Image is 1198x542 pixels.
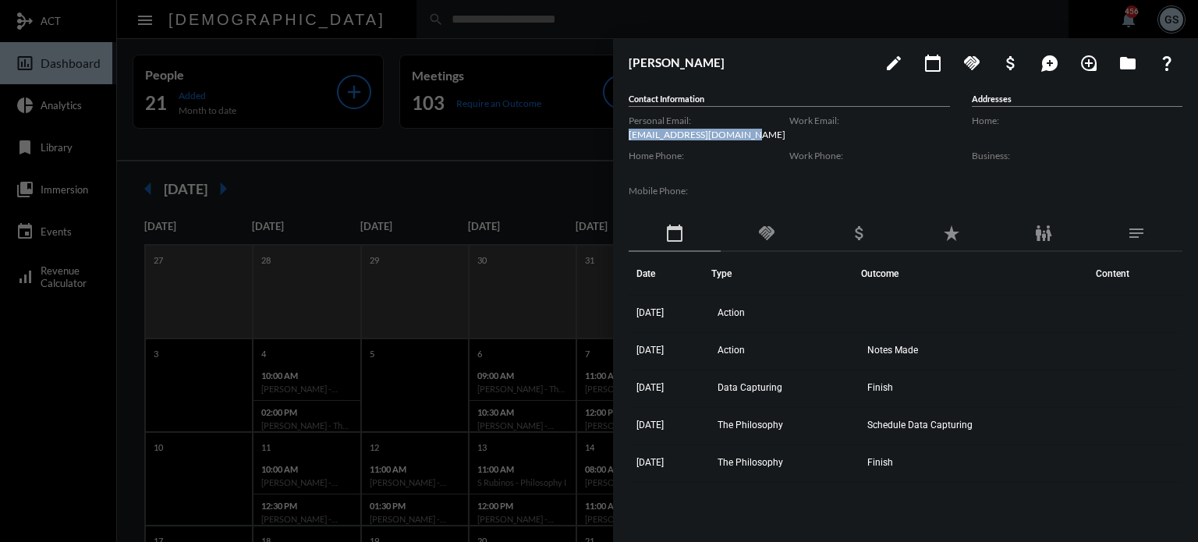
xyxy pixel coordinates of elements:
[718,345,745,356] span: Action
[995,47,1026,78] button: Add Business
[1034,47,1065,78] button: Add Mention
[757,224,776,243] mat-icon: handshake
[861,252,1088,296] th: Outcome
[629,94,950,107] h5: Contact Information
[1118,54,1137,73] mat-icon: folder
[629,129,789,140] p: [EMAIL_ADDRESS][DOMAIN_NAME]
[636,420,664,430] span: [DATE]
[636,457,664,468] span: [DATE]
[962,54,981,73] mat-icon: handshake
[718,382,782,393] span: Data Capturing
[867,457,893,468] span: Finish
[629,150,789,161] label: Home Phone:
[1034,224,1053,243] mat-icon: family_restroom
[956,47,987,78] button: Add Commitment
[665,224,684,243] mat-icon: calendar_today
[923,54,942,73] mat-icon: calendar_today
[884,54,903,73] mat-icon: edit
[1112,47,1143,78] button: Archives
[867,420,973,430] span: Schedule Data Capturing
[629,55,870,69] h3: [PERSON_NAME]
[972,150,1182,161] label: Business:
[1073,47,1104,78] button: Add Introduction
[1157,54,1176,73] mat-icon: question_mark
[942,224,961,243] mat-icon: star_rate
[636,307,664,318] span: [DATE]
[1151,47,1182,78] button: What If?
[718,457,783,468] span: The Philosophy
[972,115,1182,126] label: Home:
[629,115,789,126] label: Personal Email:
[629,185,789,197] label: Mobile Phone:
[1079,54,1098,73] mat-icon: loupe
[1040,54,1059,73] mat-icon: maps_ugc
[629,252,711,296] th: Date
[972,94,1182,107] h5: Addresses
[1088,252,1182,296] th: Content
[850,224,869,243] mat-icon: attach_money
[711,252,861,296] th: Type
[1001,54,1020,73] mat-icon: attach_money
[917,47,948,78] button: Add meeting
[789,115,950,126] label: Work Email:
[636,345,664,356] span: [DATE]
[789,150,950,161] label: Work Phone:
[636,382,664,393] span: [DATE]
[718,307,745,318] span: Action
[878,47,909,78] button: edit person
[867,382,893,393] span: Finish
[718,420,783,430] span: The Philosophy
[867,345,918,356] span: Notes Made
[1127,224,1146,243] mat-icon: notes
